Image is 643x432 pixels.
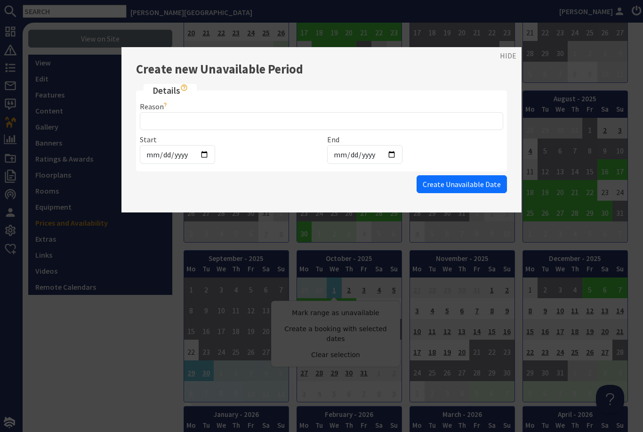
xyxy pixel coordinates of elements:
a: HIDE [500,50,516,61]
button: Create Unavailable Date [417,175,507,193]
h2: Create new Unavailable Period [136,62,507,77]
label: Reason [140,102,169,111]
label: Start [140,135,157,144]
label: End [327,135,339,144]
i: Show hints [180,84,188,91]
legend: Details [144,84,197,98]
span: Create Unavailable Date [423,179,501,189]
